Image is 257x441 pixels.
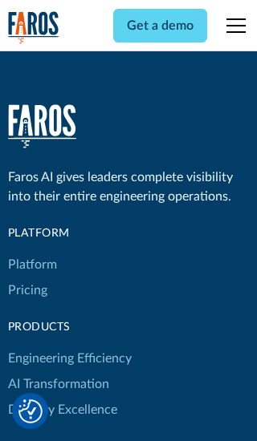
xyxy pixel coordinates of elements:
[8,11,59,44] a: home
[217,6,249,45] div: menu
[18,399,43,423] button: Cookie Settings
[8,277,47,303] a: Pricing
[8,104,76,148] a: home
[113,9,207,42] a: Get a demo
[18,399,43,423] img: Revisit consent button
[8,225,132,242] div: Platform
[8,104,76,148] img: Faros Logo White
[8,319,132,336] div: products
[8,168,250,206] div: Faros AI gives leaders complete visibility into their entire engineering operations.
[8,346,132,371] a: Engineering Efficiency
[8,252,57,277] a: Platform
[8,371,109,397] a: AI Transformation
[8,397,117,423] a: Delivery Excellence
[8,11,59,44] img: Logo of the analytics and reporting company Faros.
